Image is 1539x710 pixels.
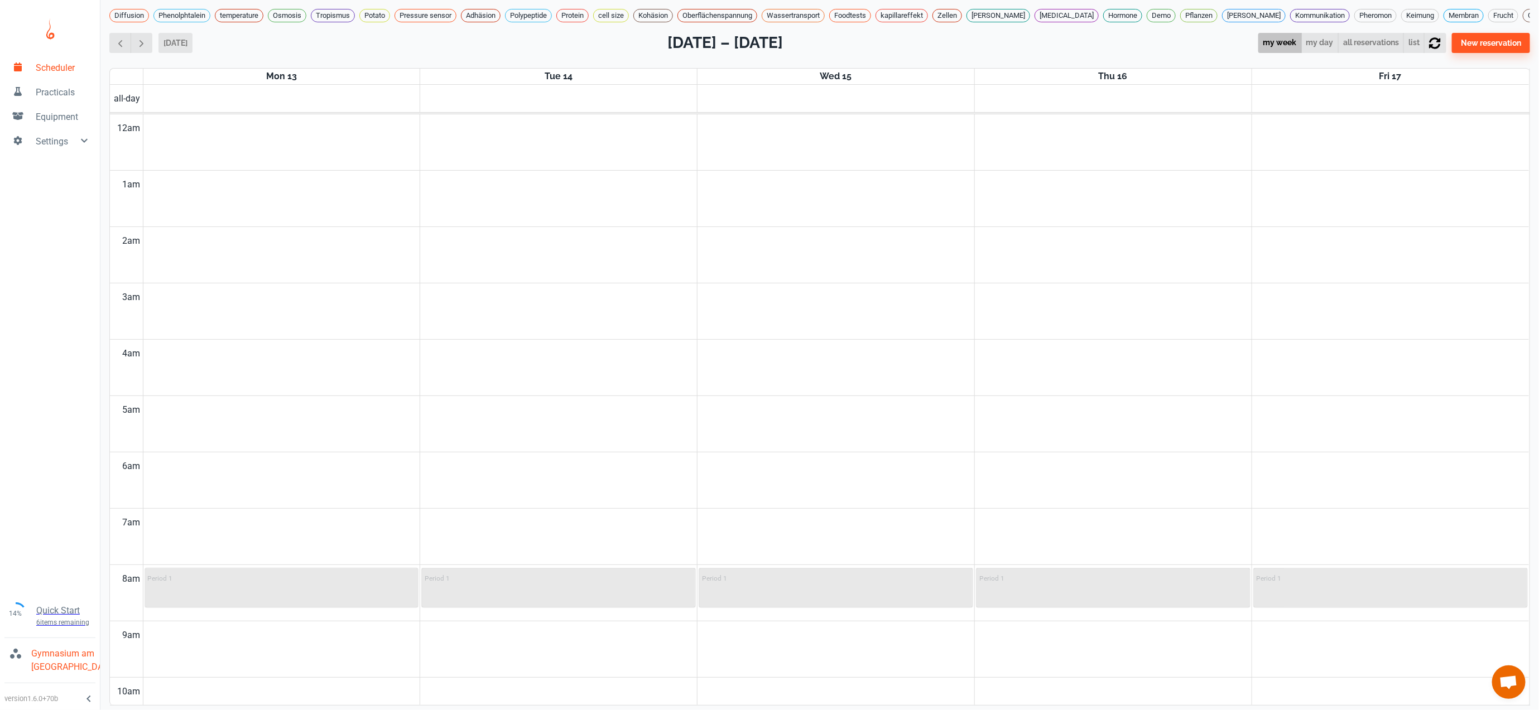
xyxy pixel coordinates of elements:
div: temperature [215,9,263,22]
a: October 14, 2025 [542,69,575,84]
p: Period 1 [979,574,1004,582]
div: 4am [121,340,143,368]
button: all reservations [1338,33,1404,54]
div: Wassertransport [762,9,825,22]
span: cell size [594,10,628,21]
span: Osmosis [268,10,306,21]
span: Keimung [1402,10,1439,21]
span: all-day [112,92,143,105]
div: Adhäsion [461,9,501,22]
div: 9am [121,621,143,649]
a: October 15, 2025 [817,69,854,84]
p: Period 1 [1257,574,1282,582]
div: 3am [121,283,143,311]
div: 2am [121,227,143,255]
div: Diffusion [109,9,149,22]
span: Pressure sensor [395,10,456,21]
span: Pheromon [1355,10,1396,21]
span: Protein [557,10,588,21]
span: Tropismus [311,10,354,21]
a: October 17, 2025 [1377,69,1404,84]
button: my day [1301,33,1339,54]
div: Hormone [1103,9,1142,22]
span: Demo [1147,10,1175,21]
h2: [DATE] – [DATE] [667,31,783,55]
span: Foodtests [830,10,871,21]
div: 5am [121,396,143,424]
div: Protein [556,9,589,22]
span: Phenolphtalein [154,10,210,21]
span: Kohäsion [634,10,672,21]
span: Potato [360,10,389,21]
div: 8am [121,565,143,593]
div: Potato [359,9,390,22]
button: Next week [131,33,152,54]
div: Kohäsion [633,9,673,22]
span: Polypeptide [506,10,551,21]
span: temperature [215,10,263,21]
div: kapillareffekt [876,9,928,22]
div: Membran [1444,9,1484,22]
div: 12am [116,114,143,142]
div: Phenolphtalein [153,9,210,22]
p: Period 1 [702,574,727,582]
span: Diffusion [110,10,148,21]
div: 7am [121,509,143,537]
div: 6am [121,452,143,480]
div: Keimung [1401,9,1439,22]
button: New reservation [1452,33,1530,53]
a: October 13, 2025 [264,69,299,84]
span: Oberflächenspannung [678,10,757,21]
div: Oberflächenspannung [677,9,757,22]
div: Pheromon [1354,9,1397,22]
p: Period 1 [148,574,173,582]
button: refresh [1424,33,1446,54]
button: [DATE] [158,33,193,53]
div: Tropismus [311,9,355,22]
span: Kommunikation [1291,10,1349,21]
div: [PERSON_NAME] [966,9,1030,22]
div: Foodtests [829,9,871,22]
span: [PERSON_NAME] [967,10,1030,21]
span: Zellen [933,10,961,21]
span: Adhäsion [461,10,500,21]
span: Pflanzen [1181,10,1217,21]
div: Polypeptide [505,9,552,22]
div: [MEDICAL_DATA] [1035,9,1099,22]
button: Previous week [109,33,131,54]
button: my week [1258,33,1302,54]
div: Frucht [1488,9,1518,22]
div: 10am [116,678,143,706]
p: Period 1 [425,574,450,582]
span: Membran [1444,10,1483,21]
button: list [1403,33,1425,54]
span: Wassertransport [762,10,824,21]
span: Frucht [1489,10,1518,21]
div: [PERSON_NAME] [1222,9,1286,22]
div: Demo [1147,9,1176,22]
span: kapillareffekt [876,10,927,21]
span: [PERSON_NAME] [1223,10,1285,21]
div: Kommunikation [1290,9,1350,22]
div: Osmosis [268,9,306,22]
div: cell size [593,9,629,22]
span: [MEDICAL_DATA] [1035,10,1098,21]
div: 1am [121,171,143,199]
div: Zellen [932,9,962,22]
span: Hormone [1104,10,1142,21]
a: October 16, 2025 [1096,69,1130,84]
div: Pflanzen [1180,9,1218,22]
div: Chat öffnen [1492,665,1526,699]
div: Pressure sensor [395,9,456,22]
